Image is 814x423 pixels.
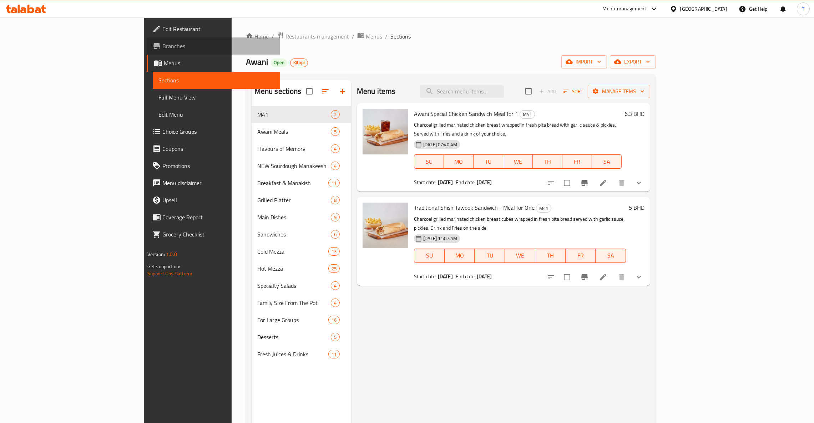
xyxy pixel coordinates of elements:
[257,127,331,136] span: Awani Meals
[420,141,460,148] span: [DATE] 07:40 AM
[521,84,536,99] span: Select section
[147,226,280,243] a: Grocery Checklist
[447,157,471,167] span: MO
[536,204,551,213] div: M41
[162,213,274,221] span: Coverage Report
[290,60,308,66] span: Kitopi
[438,272,453,281] b: [DATE]
[162,230,274,239] span: Grocery Checklist
[634,179,643,187] svg: Show Choices
[613,174,630,192] button: delete
[563,87,583,96] span: Sort
[252,157,351,174] div: NEW Sourdough Manakeesh4
[448,250,472,261] span: MO
[420,85,504,98] input: search
[593,87,644,96] span: Manage items
[147,209,280,226] a: Coverage Report
[257,162,331,170] span: NEW Sourdough Manakeesh
[331,110,340,119] div: items
[153,72,280,89] a: Sections
[162,162,274,170] span: Promotions
[252,346,351,363] div: Fresh Juices & Drinks11
[630,174,647,192] button: show more
[533,154,562,169] button: TH
[477,178,492,187] b: [DATE]
[252,123,351,140] div: Awani Meals5
[352,32,354,41] li: /
[257,316,328,324] span: For Large Groups
[158,93,274,102] span: Full Menu View
[252,328,351,346] div: Desserts5
[592,154,622,169] button: SA
[257,333,331,341] div: Desserts
[599,273,607,281] a: Edit menu item
[503,154,533,169] button: WE
[331,111,339,118] span: 2
[331,144,340,153] div: items
[630,269,647,286] button: show more
[252,192,351,209] div: Grilled Platter8
[414,178,437,187] span: Start date:
[246,32,656,41] nav: breadcrumb
[414,249,445,263] button: SU
[252,226,351,243] div: Sandwiches6
[147,269,193,278] a: Support.OpsPlatform
[414,154,444,169] button: SU
[542,269,560,286] button: sort-choices
[560,175,575,190] span: Select to update
[147,262,180,271] span: Get support on:
[596,249,626,263] button: SA
[329,248,339,255] span: 13
[477,250,502,261] span: TU
[153,106,280,123] a: Edit Menu
[476,157,500,167] span: TU
[329,265,339,272] span: 25
[366,32,382,41] span: Menus
[252,277,351,294] div: Specialty Salads4
[252,260,351,277] div: Hot Mezza25
[331,146,339,152] span: 4
[576,174,593,192] button: Branch-specific-item
[331,300,339,306] span: 4
[414,121,622,138] p: Charcoal grilled marinated chicken breast wrapped in fresh pita bread with garlic sauce & pickles...
[147,20,280,37] a: Edit Restaurant
[257,213,331,221] span: Main Dishes
[147,123,280,140] a: Choice Groups
[576,269,593,286] button: Branch-specific-item
[445,249,475,263] button: MO
[252,243,351,260] div: Cold Mezza13
[634,273,643,281] svg: Show Choices
[438,178,453,187] b: [DATE]
[329,180,339,187] span: 11
[560,270,575,285] span: Select to update
[147,250,165,259] span: Version:
[331,281,340,290] div: items
[588,85,650,98] button: Manage items
[414,215,626,233] p: Charcoal grilled marinated chicken breast cubes wrapped in fresh pita bread served with garlic sa...
[625,109,644,119] h6: 6.3 BHD
[257,247,328,256] span: Cold Mezza
[257,281,331,290] div: Specialty Salads
[162,25,274,33] span: Edit Restaurant
[257,110,331,119] span: M41
[257,196,331,204] div: Grilled Platter
[363,109,408,154] img: Awani Special Chicken Sandwich Meal for 1
[562,154,592,169] button: FR
[158,76,274,85] span: Sections
[257,179,328,187] div: Breakfast & Manakish
[417,157,441,167] span: SU
[331,231,339,238] span: 6
[536,86,559,97] span: Add item
[331,299,340,307] div: items
[257,144,331,153] span: Flavours of Memory
[147,55,280,72] a: Menus
[562,86,585,97] button: Sort
[331,196,340,204] div: items
[474,154,503,169] button: TU
[680,5,727,13] div: [GEOGRAPHIC_DATA]
[328,350,340,358] div: items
